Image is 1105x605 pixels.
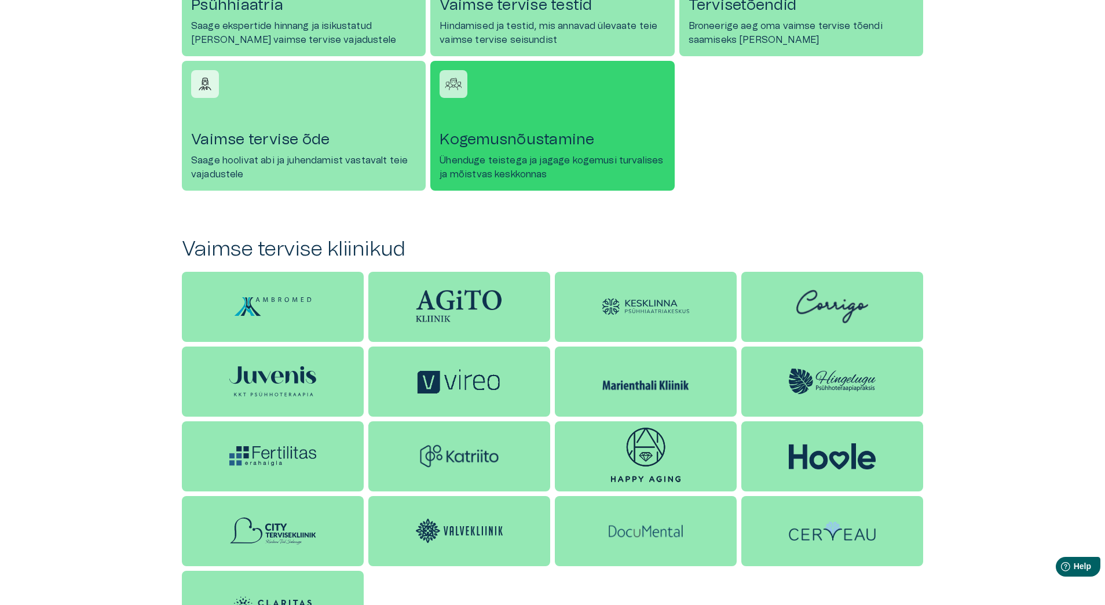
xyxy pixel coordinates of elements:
[182,272,364,342] a: Ambromed Kliinik logo
[741,421,923,491] a: Hoole logo
[741,347,923,417] a: Hingelugu logo
[368,421,550,491] a: Katriito logo
[602,370,689,393] img: Marienthali Kliinik logo
[416,290,503,324] img: Agito logo
[416,367,503,396] img: Vireo logo
[191,154,416,181] p: Saage hoolivat abi ja juhendamist vastavalt teie vajadustele
[689,19,914,47] p: Broneerige aeg oma vaimse tervise tõendi saamiseks [PERSON_NAME]
[440,130,665,149] h4: Kogemusnõustamine
[555,421,737,491] a: Happy Aging logo
[182,421,364,491] a: Fertilitas logo
[445,75,462,93] img: Kogemusnõustamine icon
[229,516,316,545] img: City Tervisekliinik logo
[229,366,316,397] img: Juvenis psühhoteraapiakeskus logo
[555,272,737,342] a: Kesklinna Psühhiaatriakeskus logo
[182,496,364,566] a: City Tervisekliinik logo
[789,443,876,469] img: Hoole logo
[229,446,316,466] img: Fertilitas logo
[229,289,316,324] img: Ambromed Kliinik logo
[789,522,876,541] img: Cerveau psühholoogiakliinik logo
[368,347,550,417] a: Vireo logo
[182,237,923,262] h2: Vaimse tervise kliinikud
[611,428,680,484] img: Happy Aging logo
[191,130,416,149] h4: Vaimse tervise õde
[368,272,550,342] a: Agito logo
[368,496,550,566] a: Valvekliinik logo
[1015,552,1105,585] iframe: Help widget launcher
[191,19,416,47] p: Saage ekspertide hinnang ja isikustatud [PERSON_NAME] vaimse tervise vajadustele
[555,347,737,417] a: Marienthali Kliinik logo
[416,421,503,491] img: Katriito logo
[440,154,665,181] p: Ühenduge teistega ja jagage kogemusi turvalises ja mõistvas keskkonnas
[602,496,689,566] img: DocuMental DigiClinic logo
[440,19,665,47] p: Hindamised ja testid, mis annavad ülevaate teie vaimse tervise seisundist
[602,298,689,315] img: Kesklinna Psühhiaatriakeskus logo
[789,272,876,341] img: Corrigo logo
[741,496,923,566] a: Cerveau psühholoogiakliinik logo
[196,75,214,93] img: Vaimse tervise õde icon
[416,519,503,543] img: Valvekliinik logo
[789,369,876,394] img: Hingelugu logo
[741,272,923,342] a: Corrigo logo
[182,347,364,417] a: Juvenis psühhoteraapiakeskus logo
[555,496,737,566] a: DocuMental DigiClinic logo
